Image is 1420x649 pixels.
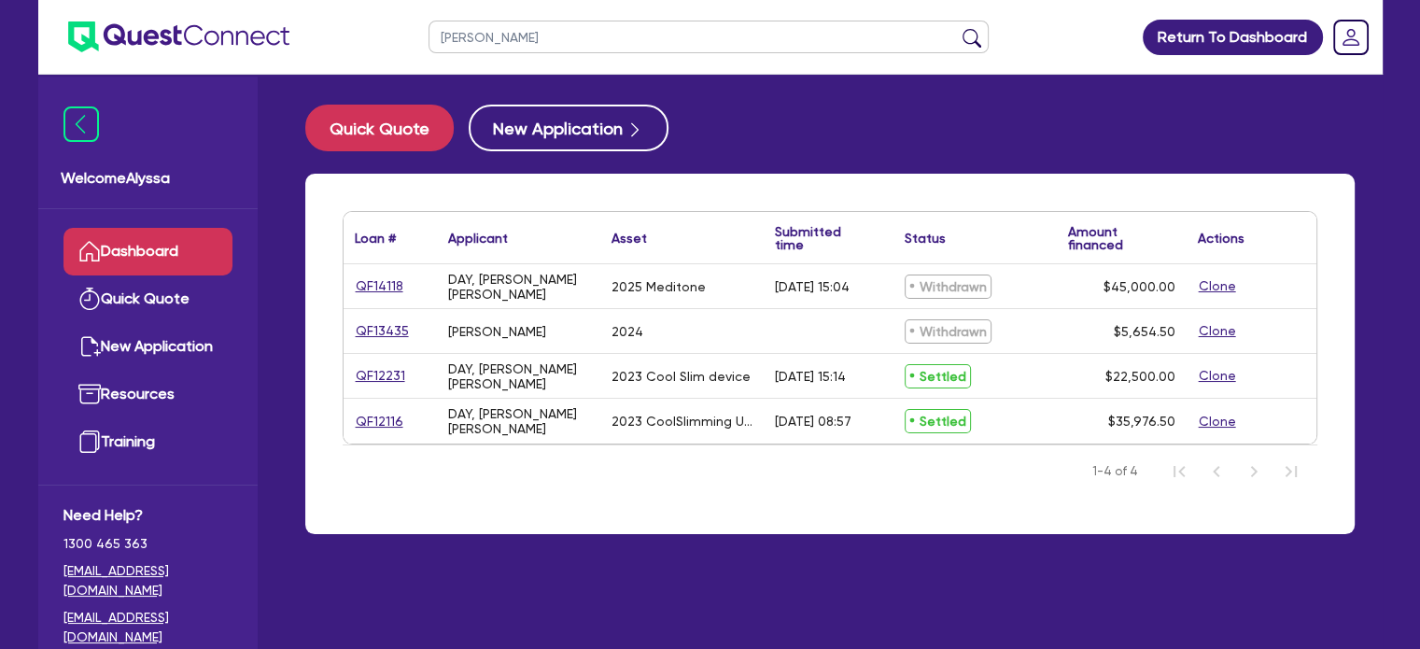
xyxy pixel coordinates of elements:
[68,21,289,52] img: quest-connect-logo-blue
[612,232,647,245] div: Asset
[1198,320,1237,342] button: Clone
[355,411,404,432] a: QF12116
[429,21,989,53] input: Search by name, application ID or mobile number...
[612,279,706,294] div: 2025 Meditone
[1272,453,1310,490] button: Last Page
[448,272,589,302] div: DAY, [PERSON_NAME] [PERSON_NAME]
[355,275,404,297] a: QF14118
[305,105,469,151] a: Quick Quote
[905,364,971,388] span: Settled
[1160,453,1198,490] button: First Page
[355,232,396,245] div: Loan #
[775,414,851,429] div: [DATE] 08:57
[1104,279,1175,294] span: $45,000.00
[78,430,101,453] img: training
[448,232,508,245] div: Applicant
[775,279,850,294] div: [DATE] 15:04
[63,371,232,418] a: Resources
[61,167,235,190] span: Welcome Alyssa
[355,320,410,342] a: QF13435
[1108,414,1175,429] span: $35,976.50
[1198,411,1237,432] button: Clone
[612,324,643,339] div: 2024
[448,361,589,391] div: DAY, [PERSON_NAME] [PERSON_NAME]
[63,561,232,600] a: [EMAIL_ADDRESS][DOMAIN_NAME]
[905,232,946,245] div: Status
[1068,225,1175,251] div: Amount financed
[1198,365,1237,387] button: Clone
[775,225,865,251] div: Submitted time
[775,369,846,384] div: [DATE] 15:14
[448,406,589,436] div: DAY, [PERSON_NAME] [PERSON_NAME]
[63,418,232,466] a: Training
[305,105,454,151] button: Quick Quote
[1143,20,1323,55] a: Return To Dashboard
[78,288,101,310] img: quick-quote
[1198,275,1237,297] button: Clone
[63,323,232,371] a: New Application
[63,608,232,647] a: [EMAIL_ADDRESS][DOMAIN_NAME]
[63,534,232,554] span: 1300 465 363
[612,369,751,384] div: 2023 Cool Slim device
[1235,453,1272,490] button: Next Page
[469,105,668,151] button: New Application
[63,106,99,142] img: icon-menu-close
[63,275,232,323] a: Quick Quote
[905,275,991,299] span: Withdrawn
[355,365,406,387] a: QF12231
[63,228,232,275] a: Dashboard
[1105,369,1175,384] span: $22,500.00
[1092,462,1138,481] span: 1-4 of 4
[905,319,991,344] span: Withdrawn
[1114,324,1175,339] span: $5,654.50
[1327,13,1375,62] a: Dropdown toggle
[78,383,101,405] img: resources
[905,409,971,433] span: Settled
[1198,232,1244,245] div: Actions
[78,335,101,358] img: new-application
[612,414,752,429] div: 2023 CoolSlimming Ultimate 360°
[63,504,232,527] span: Need Help?
[1198,453,1235,490] button: Previous Page
[448,324,546,339] div: [PERSON_NAME]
